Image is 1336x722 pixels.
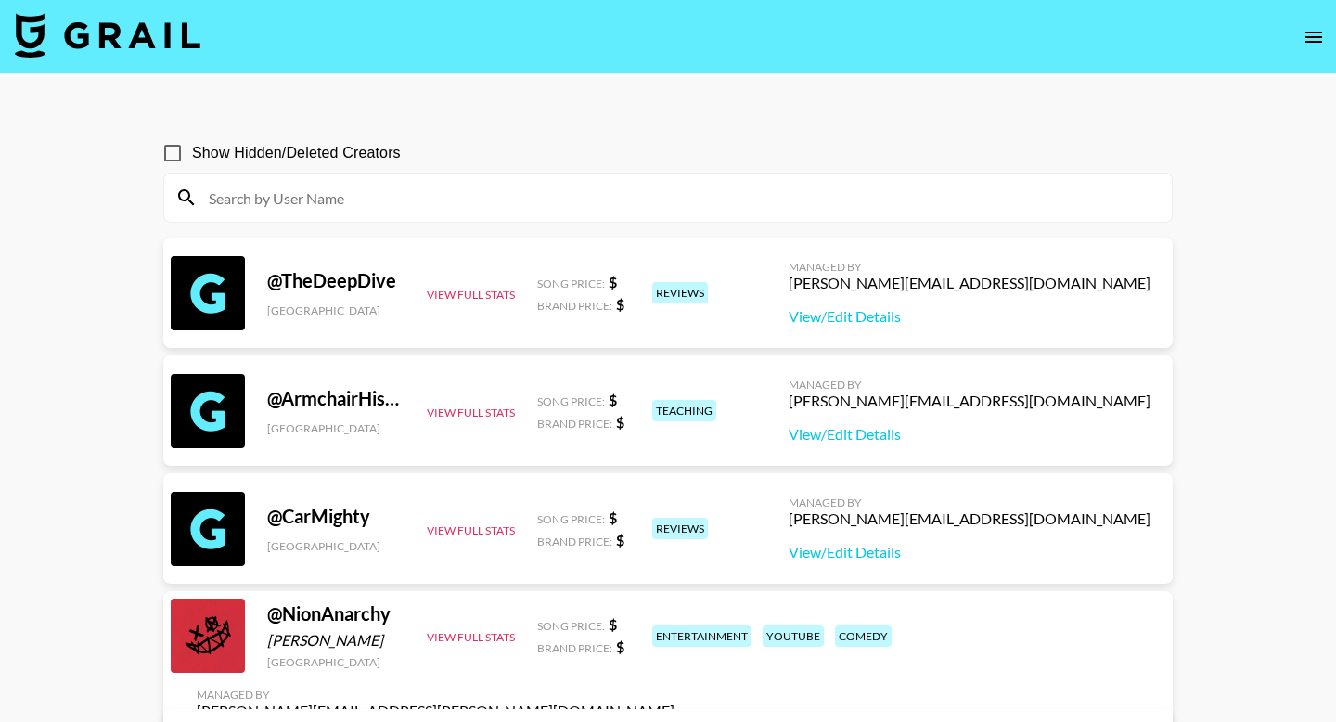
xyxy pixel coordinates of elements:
div: [GEOGRAPHIC_DATA] [267,655,405,669]
div: [GEOGRAPHIC_DATA] [267,421,405,435]
strong: $ [616,531,624,548]
div: Managed By [789,378,1150,392]
strong: $ [616,295,624,313]
strong: $ [616,638,624,655]
div: [PERSON_NAME][EMAIL_ADDRESS][PERSON_NAME][DOMAIN_NAME] [197,702,674,720]
button: View Full Stats [427,288,515,302]
span: Brand Price: [537,535,612,548]
div: [GEOGRAPHIC_DATA] [267,539,405,553]
button: View Full Stats [427,523,515,537]
button: View Full Stats [427,406,515,419]
span: Brand Price: [537,299,612,313]
img: Grail Talent [15,13,200,58]
div: [PERSON_NAME][EMAIL_ADDRESS][DOMAIN_NAME] [789,509,1150,528]
div: entertainment [652,625,751,647]
strong: $ [616,413,624,431]
a: View/Edit Details [789,307,1150,326]
div: Managed By [789,496,1150,509]
div: reviews [652,518,708,539]
div: youtube [763,625,824,647]
div: @ TheDeepDive [267,269,405,292]
div: @ NionAnarchy [267,602,405,625]
div: [PERSON_NAME] [267,631,405,650]
span: Brand Price: [537,641,612,655]
div: [PERSON_NAME][EMAIL_ADDRESS][DOMAIN_NAME] [789,274,1150,292]
button: open drawer [1295,19,1332,56]
input: Search by User Name [198,183,1161,213]
strong: $ [609,509,617,526]
div: comedy [835,625,892,647]
button: View Full Stats [427,630,515,644]
strong: $ [609,273,617,290]
strong: $ [609,391,617,408]
a: View/Edit Details [789,425,1150,444]
div: teaching [652,400,716,421]
span: Brand Price: [537,417,612,431]
strong: $ [609,615,617,633]
span: Song Price: [537,277,605,290]
span: Song Price: [537,619,605,633]
div: @ ArmchairHistorian [267,387,405,410]
div: @ CarMighty [267,505,405,528]
div: [PERSON_NAME][EMAIL_ADDRESS][DOMAIN_NAME] [789,392,1150,410]
span: Song Price: [537,512,605,526]
div: Managed By [789,260,1150,274]
div: reviews [652,282,708,303]
div: [GEOGRAPHIC_DATA] [267,303,405,317]
div: Managed By [197,688,674,702]
span: Song Price: [537,394,605,408]
a: View/Edit Details [789,543,1150,561]
span: Show Hidden/Deleted Creators [192,142,401,164]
